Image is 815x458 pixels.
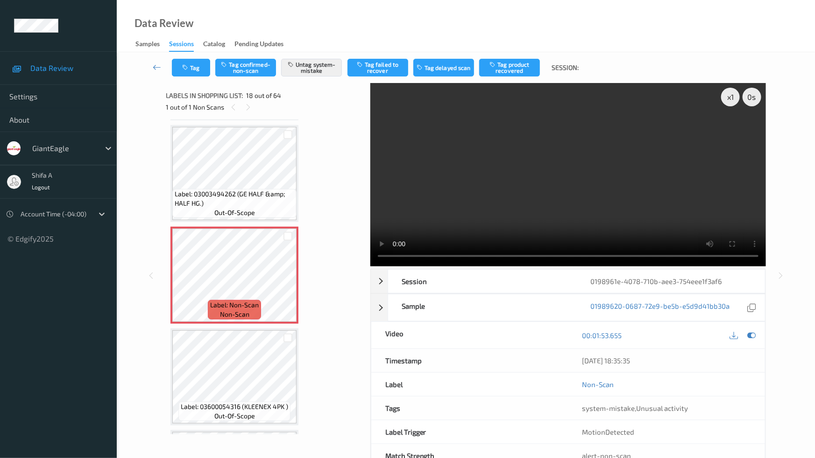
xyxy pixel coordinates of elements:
span: out-of-scope [214,208,255,217]
span: Labels in shopping list: [166,91,243,100]
div: x 1 [721,88,740,106]
a: Non-Scan [582,380,614,389]
button: Untag system-mistake [281,59,342,76]
a: Sessions [169,38,203,52]
div: 0 s [743,88,761,106]
div: 1 out of 1 Non Scans [166,101,364,113]
span: 18 out of 64 [246,91,281,100]
div: Sample [388,294,577,321]
button: Tag [172,59,210,76]
button: Tag failed to recover [347,59,408,76]
span: Label: Non-Scan [210,300,259,310]
div: Catalog [203,39,225,51]
button: Tag delayed scan [413,59,474,76]
a: 01989620-0687-72e9-be5b-e5d9d41bb30a [590,301,730,314]
div: Session0198961e-4078-710b-aee3-754eee1f3af6 [371,269,765,293]
div: Label Trigger [371,420,568,444]
button: Tag product recovered [479,59,540,76]
button: Tag confirmed-non-scan [215,59,276,76]
span: Unusual activity [636,404,688,412]
span: Label: 03600054316 (KLEENEX 4PK ) [181,402,288,411]
div: Timestamp [371,349,568,372]
div: Tags [371,396,568,420]
div: MotionDetected [568,420,765,444]
a: Pending Updates [234,38,293,51]
div: Session [388,270,577,293]
div: Label [371,373,568,396]
div: Samples [135,39,160,51]
div: Pending Updates [234,39,283,51]
span: non-scan [220,310,249,319]
div: 0198961e-4078-710b-aee3-754eee1f3af6 [576,270,765,293]
a: 00:01:53.655 [582,331,622,340]
span: Session: [552,63,579,72]
span: Label: 03003494262 (GE HALF &amp; HALF HG.) [175,189,294,208]
span: , [582,404,688,412]
div: Sessions [169,39,194,52]
a: Samples [135,38,169,51]
div: Video [371,322,568,348]
a: Catalog [203,38,234,51]
div: Data Review [135,19,193,28]
div: [DATE] 18:35:35 [582,356,751,365]
span: system-mistake [582,404,635,412]
div: Sample01989620-0687-72e9-be5b-e5d9d41bb30a [371,294,765,321]
span: out-of-scope [214,411,255,421]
